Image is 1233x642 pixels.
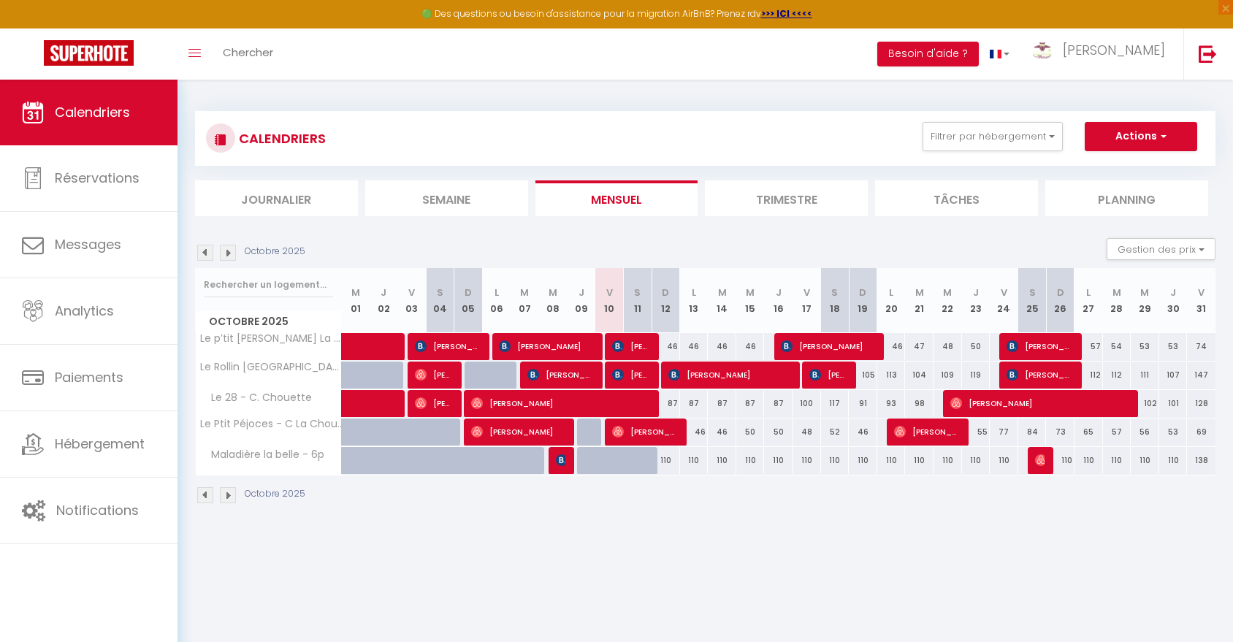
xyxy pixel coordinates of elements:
th: 18 [821,268,850,333]
div: 46 [736,333,765,360]
p: Octobre 2025 [245,487,305,501]
div: 69 [1187,419,1215,446]
div: 110 [934,447,962,474]
div: 107 [1159,362,1188,389]
div: 93 [877,390,906,417]
th: 30 [1159,268,1188,333]
div: 50 [764,419,793,446]
abbr: M [351,286,360,299]
div: 46 [708,419,736,446]
abbr: M [746,286,755,299]
div: 110 [1074,447,1103,474]
span: Calendriers [55,103,130,121]
div: 112 [1074,362,1103,389]
th: 20 [877,268,906,333]
abbr: M [1112,286,1121,299]
button: Filtrer par hébergement [923,122,1063,151]
abbr: D [465,286,472,299]
div: 74 [1187,333,1215,360]
div: 48 [934,333,962,360]
li: Mensuel [535,180,698,216]
abbr: D [662,286,669,299]
span: [PERSON_NAME] [612,418,679,446]
div: 87 [680,390,709,417]
div: 53 [1131,333,1159,360]
span: Maladière la belle - 6p [198,447,328,463]
div: 56 [1131,419,1159,446]
th: 07 [511,268,539,333]
span: Réservations [55,169,140,187]
img: ... [1031,42,1053,58]
span: [PERSON_NAME] [415,361,453,389]
th: 21 [905,268,934,333]
div: 46 [652,333,680,360]
abbr: J [973,286,979,299]
th: 28 [1103,268,1131,333]
th: 08 [539,268,568,333]
div: 53 [1159,333,1188,360]
th: 02 [370,268,398,333]
div: 73 [1046,419,1074,446]
div: 112 [1103,362,1131,389]
th: 22 [934,268,962,333]
div: 110 [736,447,765,474]
div: 119 [962,362,990,389]
th: 13 [680,268,709,333]
div: 110 [849,447,877,474]
div: 110 [1046,447,1074,474]
th: 01 [342,268,370,333]
div: 110 [1159,447,1188,474]
span: Le 28 - C. Chouette [198,390,316,406]
button: Besoin d'aide ? [877,42,979,66]
th: 29 [1131,268,1159,333]
abbr: V [1198,286,1205,299]
a: >>> ICI <<<< [761,7,812,20]
div: 110 [764,447,793,474]
span: [PERSON_NAME] [1035,446,1045,474]
span: [PERSON_NAME] [1063,41,1165,59]
div: 101 [1159,390,1188,417]
abbr: M [1140,286,1149,299]
th: 19 [849,268,877,333]
div: 48 [793,419,821,446]
li: Tâches [875,180,1038,216]
div: 110 [990,447,1018,474]
abbr: L [889,286,893,299]
span: [PERSON_NAME] [415,389,453,417]
div: 46 [877,333,906,360]
abbr: D [1057,286,1064,299]
th: 24 [990,268,1018,333]
abbr: M [915,286,924,299]
th: 25 [1018,268,1047,333]
div: 57 [1074,333,1103,360]
div: 91 [849,390,877,417]
div: 57 [1103,419,1131,446]
th: 09 [567,268,595,333]
abbr: L [495,286,499,299]
span: Messages [55,235,121,253]
abbr: S [831,286,838,299]
div: 110 [1103,447,1131,474]
abbr: J [579,286,584,299]
div: 147 [1187,362,1215,389]
th: 26 [1046,268,1074,333]
div: 55 [962,419,990,446]
div: 50 [736,419,765,446]
div: 110 [905,447,934,474]
div: 46 [680,419,709,446]
abbr: M [520,286,529,299]
input: Rechercher un logement... [204,272,333,298]
th: 03 [398,268,427,333]
div: 110 [652,447,680,474]
span: Octobre 2025 [196,311,341,332]
span: Le Rollin [GEOGRAPHIC_DATA]-[GEOGRAPHIC_DATA] [198,362,344,372]
abbr: L [692,286,696,299]
abbr: L [1086,286,1091,299]
th: 12 [652,268,680,333]
p: Octobre 2025 [245,245,305,259]
div: 87 [708,390,736,417]
div: 109 [934,362,962,389]
span: Paiements [55,368,123,386]
abbr: M [943,286,952,299]
div: 87 [736,390,765,417]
